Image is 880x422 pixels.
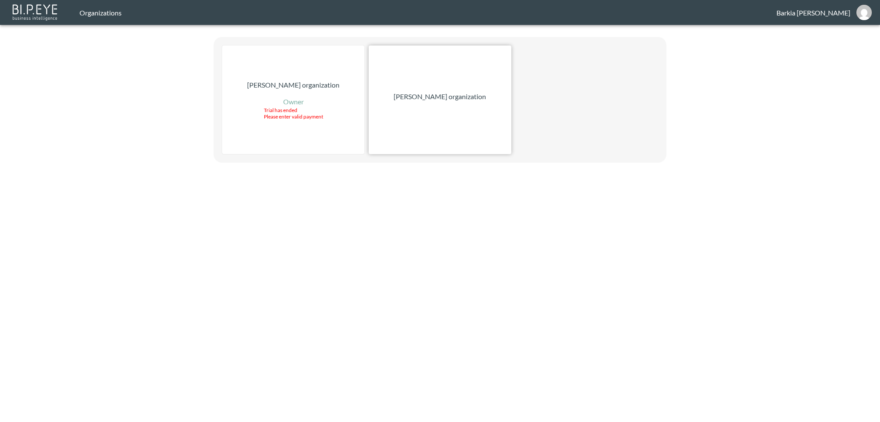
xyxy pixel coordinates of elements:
[283,97,304,107] p: Owner
[11,2,60,21] img: bipeye-logo
[856,5,872,20] img: c2f59d833a498f33357ed654bf3f9e33
[776,9,850,17] div: Barkia [PERSON_NAME]
[247,80,339,90] p: [PERSON_NAME] organization
[264,107,323,120] div: Trial has ended Please enter valid payment
[79,9,776,17] div: Organizations
[850,2,878,23] button: barkia@swap-commerce.com
[394,91,486,102] p: [PERSON_NAME] organization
